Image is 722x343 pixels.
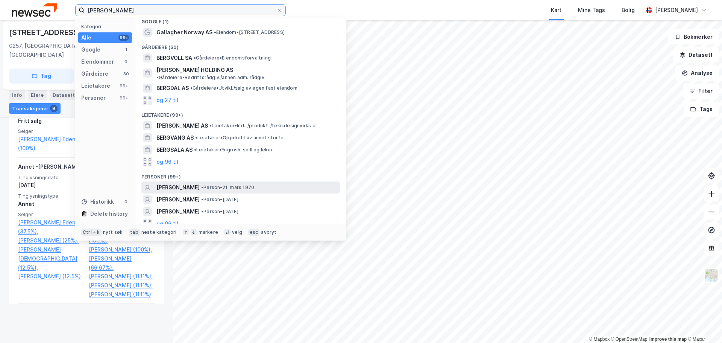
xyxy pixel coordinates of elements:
div: [DATE] [18,181,84,190]
span: Eiendom • [STREET_ADDRESS] [214,29,285,35]
div: Gårdeiere [81,69,108,78]
button: Tags [684,102,719,117]
div: nytt søk [103,229,123,235]
div: Alle [81,33,91,42]
span: • [209,123,212,128]
a: [PERSON_NAME][DEMOGRAPHIC_DATA] (12.5%), [18,245,84,272]
a: [PERSON_NAME] (11.11%), [89,281,155,290]
div: Mine Tags [578,6,605,15]
button: Filter [683,84,719,99]
button: Datasett [673,47,719,63]
div: Transaksjoner [9,103,61,114]
div: neste kategori [141,229,177,235]
span: • [194,147,196,152]
div: markere [199,229,218,235]
button: Bokmerker [668,29,719,44]
div: Ctrl + k [81,229,102,236]
a: [PERSON_NAME] (12.5%) [18,272,84,281]
span: • [201,209,203,214]
div: velg [232,229,242,235]
div: Personer (99+) [135,168,346,181]
div: Info [9,90,25,100]
button: Tag [9,69,74,84]
img: Z [704,268,719,282]
span: BERGVANG AS [156,133,194,142]
span: [PERSON_NAME] AS [156,121,208,130]
span: • [194,55,196,61]
div: 0257, [GEOGRAPHIC_DATA], [GEOGRAPHIC_DATA] [9,41,99,59]
span: Leietaker • Oppdrett av annet storfe [195,135,284,141]
span: [PERSON_NAME] [156,195,200,204]
div: [STREET_ADDRESS] [9,26,83,38]
span: Selger [18,211,84,218]
div: Annet [18,200,84,209]
div: 1 [123,47,129,53]
span: Person • 21. mars 1970 [201,184,254,191]
span: • [195,135,197,140]
span: Selger [18,128,84,134]
span: Leietaker • Engrosh. spill og leker [194,147,273,153]
div: 99+ [118,35,129,41]
span: Gårdeiere • Utvikl./salg av egen fast eiendom [190,85,297,91]
span: • [190,85,193,91]
a: [PERSON_NAME] (100%), [89,245,155,254]
span: Gårdeiere • Eiendomsforvaltning [194,55,271,61]
span: Tinglysningstype [18,193,84,199]
div: Leietakere [81,81,110,90]
div: Personer [81,93,106,102]
div: Kart [551,6,561,15]
div: tab [129,229,140,236]
a: [PERSON_NAME] (25%), [18,236,84,245]
div: [PERSON_NAME] [655,6,698,15]
span: BERGSALA AS [156,145,193,154]
button: Analyse [675,66,719,81]
span: • [156,75,159,80]
div: Kategori [81,24,132,29]
span: • [201,197,203,202]
div: Bolig [622,6,635,15]
a: [PERSON_NAME] (11.11%) [89,290,155,299]
div: 99+ [118,83,129,89]
div: Delete history [90,209,128,218]
span: BERGDAL AS [156,84,189,93]
span: Tinglysningsdato [18,174,84,181]
span: • [201,184,203,190]
a: [PERSON_NAME] Eden (37.5%), [18,218,84,236]
span: Person • [DATE] [201,197,238,203]
div: Google [81,45,100,54]
div: 9 [50,105,58,112]
div: Gårdeiere (30) [135,38,346,52]
div: avbryt [261,229,276,235]
a: [PERSON_NAME] Eden (100%) [18,135,84,153]
button: og 27 til [156,96,178,105]
span: BERGVOLL SA [156,53,192,63]
div: Historikk [81,197,114,206]
span: Person • [DATE] [201,209,238,215]
a: [PERSON_NAME] (11.11%), [89,272,155,281]
div: esc [248,229,260,236]
div: 30 [123,71,129,77]
span: Gårdeiere • Bedriftsrådgiv./annen adm. rådgiv. [156,75,265,81]
a: Improve this map [649,337,687,342]
div: Fritt salg [18,116,84,125]
div: Leietakere (99+) [135,106,346,120]
a: Mapbox [589,337,610,342]
span: Gallagher Norway AS [156,28,212,37]
div: 99+ [118,95,129,101]
span: [PERSON_NAME] HOLDING AS [156,66,233,75]
span: • [214,29,216,35]
button: og 96 til [156,219,178,228]
a: OpenStreetMap [611,337,648,342]
div: Datasett [50,90,78,100]
div: 0 [123,59,129,65]
a: [PERSON_NAME] (66.67%), [89,254,155,272]
img: newsec-logo.f6e21ccffca1b3a03d2d.png [12,3,57,17]
span: [PERSON_NAME] [156,207,200,216]
div: Google (1) [135,13,346,26]
span: [PERSON_NAME] [156,183,200,192]
button: og 96 til [156,157,178,166]
iframe: Chat Widget [684,307,722,343]
div: 0 [123,199,129,205]
span: Leietaker • Ind.-/produkt-/tekn.designvirks el [209,123,317,129]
